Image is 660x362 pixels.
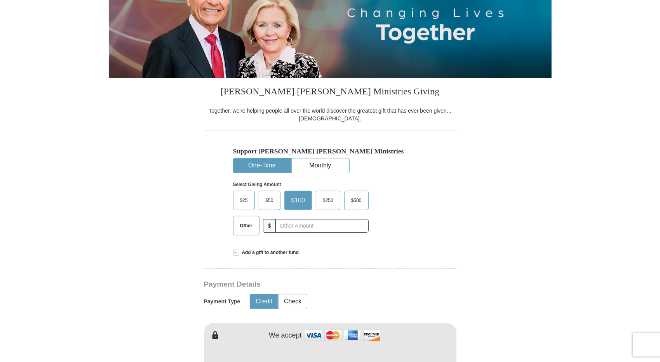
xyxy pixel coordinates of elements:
[275,219,368,233] input: Other Amount
[279,294,307,309] button: Check
[204,298,240,305] h5: Payment Type
[239,249,299,256] span: Add a gift to another fund
[269,331,302,340] h4: We accept
[304,327,381,344] img: credit cards accepted
[347,195,366,206] span: $500
[204,107,456,122] div: Together, we're helping people all over the world discover the greatest gift that has ever been g...
[262,195,277,206] span: $50
[292,158,349,173] button: Monthly
[233,147,427,155] h5: Support [PERSON_NAME] [PERSON_NAME] Ministries
[287,195,309,206] span: $100
[233,182,281,187] strong: Select Giving Amount
[233,158,291,173] button: One-Time
[236,195,252,206] span: $25
[204,280,402,289] h3: Payment Details
[319,195,337,206] span: $250
[250,294,278,309] button: Credit
[263,219,276,233] span: $
[204,78,456,107] h3: [PERSON_NAME] [PERSON_NAME] Ministries Giving
[236,220,256,231] span: Other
